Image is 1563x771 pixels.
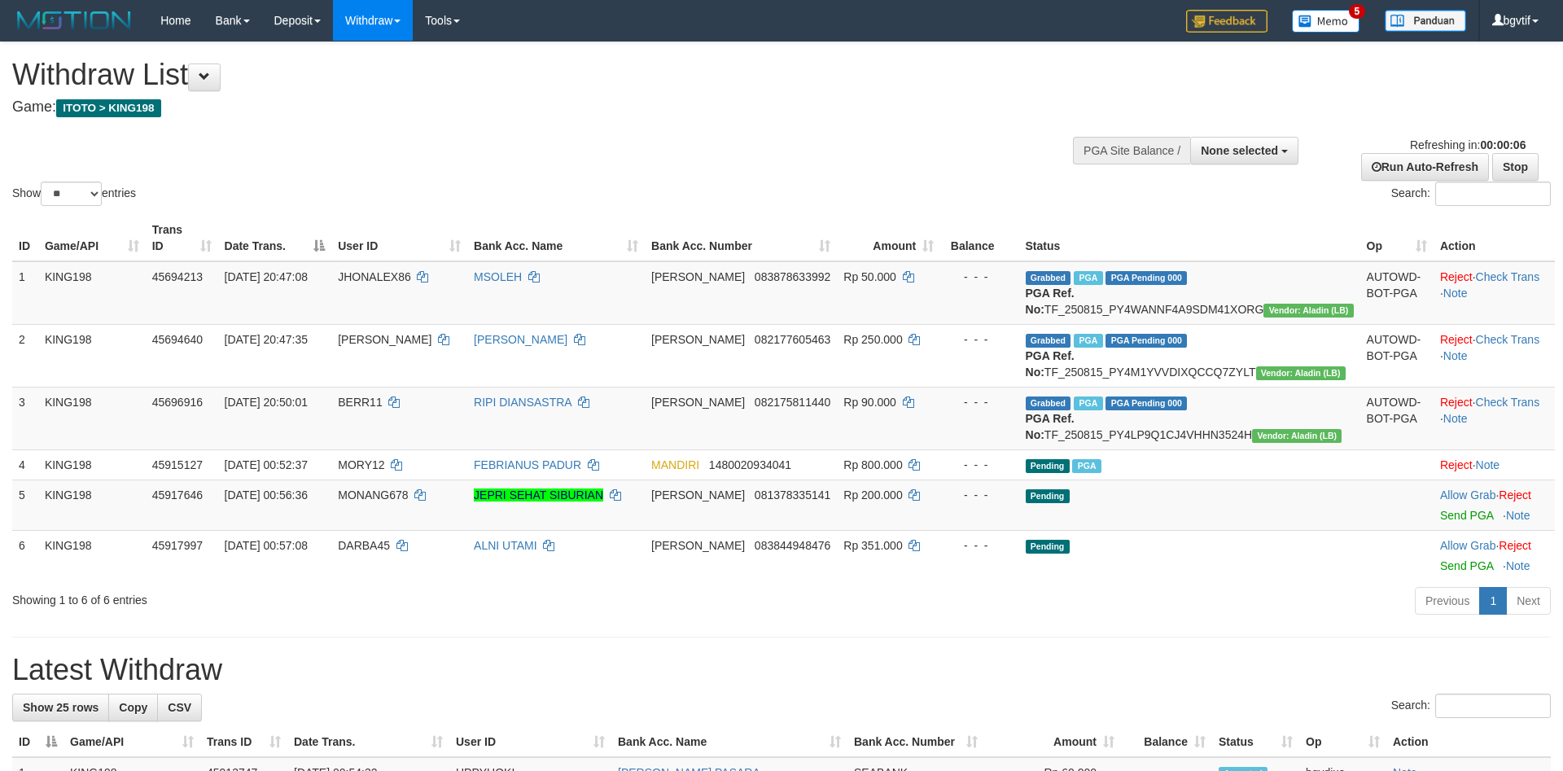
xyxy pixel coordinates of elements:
[474,333,567,346] a: [PERSON_NAME]
[611,727,847,757] th: Bank Acc. Name: activate to sort column ascending
[1019,261,1360,325] td: TF_250815_PY4WANNF4A9SDM41XORG
[1026,287,1075,316] b: PGA Ref. No:
[1440,458,1473,471] a: Reject
[843,458,902,471] span: Rp 800.000
[1386,727,1551,757] th: Action
[843,396,896,409] span: Rp 90.000
[12,215,38,261] th: ID
[940,215,1018,261] th: Balance
[225,270,308,283] span: [DATE] 20:47:08
[1026,396,1071,410] span: Grabbed
[152,270,203,283] span: 45694213
[38,387,146,449] td: KING198
[755,270,830,283] span: Copy 083878633992 to clipboard
[947,457,1012,473] div: - - -
[1361,153,1489,181] a: Run Auto-Refresh
[338,488,408,502] span: MONANG678
[225,396,308,409] span: [DATE] 20:50:01
[1026,412,1075,441] b: PGA Ref. No:
[1360,387,1434,449] td: AUTOWD-BOT-PGA
[1480,138,1526,151] strong: 00:00:06
[12,8,136,33] img: MOTION_logo.png
[1434,387,1555,449] td: · ·
[338,539,390,552] span: DARBA45
[651,270,745,283] span: [PERSON_NAME]
[474,539,537,552] a: ALNI UTAMI
[1506,559,1530,572] a: Note
[1410,138,1526,151] span: Refreshing in:
[1074,334,1102,348] span: Marked by bgvjany
[1074,396,1102,410] span: Marked by bgvjany
[1360,261,1434,325] td: AUTOWD-BOT-PGA
[1440,333,1473,346] a: Reject
[1434,324,1555,387] td: · ·
[1019,387,1360,449] td: TF_250815_PY4LP9Q1CJ4VHHN3524H
[947,487,1012,503] div: - - -
[1434,449,1555,480] td: ·
[331,215,467,261] th: User ID: activate to sort column ascending
[1435,694,1551,718] input: Search:
[152,539,203,552] span: 45917997
[338,396,382,409] span: BERR11
[947,394,1012,410] div: - - -
[1026,271,1071,285] span: Grabbed
[287,727,449,757] th: Date Trans.: activate to sort column ascending
[38,480,146,530] td: KING198
[837,215,940,261] th: Amount: activate to sort column ascending
[1391,694,1551,718] label: Search:
[1440,488,1495,502] a: Allow Grab
[1435,182,1551,206] input: Search:
[1506,587,1551,615] a: Next
[1476,333,1540,346] a: Check Trans
[1476,396,1540,409] a: Check Trans
[1256,366,1346,380] span: Vendor URL: https://dashboard.q2checkout.com/secure
[1349,4,1366,19] span: 5
[12,585,639,608] div: Showing 1 to 6 of 6 entries
[38,324,146,387] td: KING198
[1292,10,1360,33] img: Button%20Memo.svg
[1434,261,1555,325] td: · ·
[1026,459,1070,473] span: Pending
[1440,488,1499,502] span: ·
[1186,10,1267,33] img: Feedback.jpg
[651,396,745,409] span: [PERSON_NAME]
[1201,144,1278,157] span: None selected
[338,270,410,283] span: JHONALEX86
[12,387,38,449] td: 3
[41,182,102,206] select: Showentries
[1415,587,1480,615] a: Previous
[1299,727,1386,757] th: Op: activate to sort column ascending
[843,488,902,502] span: Rp 200.000
[1440,539,1495,552] a: Allow Grab
[200,727,287,757] th: Trans ID: activate to sort column ascending
[152,458,203,471] span: 45915127
[12,59,1026,91] h1: Withdraw List
[651,539,745,552] span: [PERSON_NAME]
[1026,540,1070,554] span: Pending
[12,449,38,480] td: 4
[1026,334,1071,348] span: Grabbed
[1443,287,1468,300] a: Note
[474,488,603,502] a: JEPRI SEHAT SIBURIAN
[449,727,611,757] th: User ID: activate to sort column ascending
[474,270,522,283] a: MSOLEH
[984,727,1121,757] th: Amount: activate to sort column ascending
[1019,215,1360,261] th: Status
[843,333,902,346] span: Rp 250.000
[38,261,146,325] td: KING198
[152,333,203,346] span: 45694640
[38,215,146,261] th: Game/API: activate to sort column ascending
[1440,396,1473,409] a: Reject
[1476,270,1540,283] a: Check Trans
[1499,488,1531,502] a: Reject
[1476,458,1500,471] a: Note
[12,182,136,206] label: Show entries
[1443,412,1468,425] a: Note
[146,215,218,261] th: Trans ID: activate to sort column ascending
[843,270,896,283] span: Rp 50.000
[474,458,581,471] a: FEBRIANUS PADUR
[1434,530,1555,580] td: ·
[12,99,1026,116] h4: Game:
[1479,587,1507,615] a: 1
[225,458,308,471] span: [DATE] 00:52:37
